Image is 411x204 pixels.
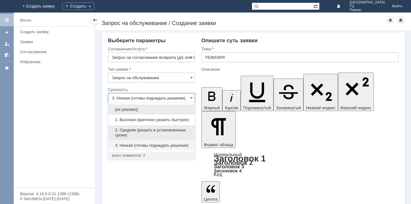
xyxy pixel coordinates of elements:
div: Описание [201,67,397,71]
div: Избранное [20,59,84,64]
div: Скрыть меню [91,16,99,24]
a: Заголовок 1 [214,154,266,163]
button: Курсив [222,90,241,111]
div: Тема [201,47,397,51]
span: Выберите параметры [108,38,166,43]
a: Заявки [17,37,94,47]
a: Мои заявки [2,39,12,49]
button: Формат абзаца [201,111,236,148]
span: [GEOGRAPHIC_DATA] [350,1,385,4]
span: Верхний индекс [341,105,371,110]
span: 2. Средняя (решить в установленные сроки) [112,128,191,138]
div: Добавить в избранное [387,16,394,24]
div: Создать [62,3,94,10]
div: Версия: 4.18.0.9.31.1398 (1398) [20,192,89,196]
a: Мои согласования [2,50,12,60]
span: Опишите суть заявки [201,38,258,43]
div: © NAUMEN [DATE]-[DATE] [20,197,89,201]
div: Соглашение/Услуга [108,47,194,51]
div: Формат абзаца [201,152,399,177]
button: Жирный [201,87,223,111]
span: Зачеркнутый [276,105,301,110]
a: Заголовок 3 [214,164,244,169]
span: ТЦ [350,4,385,8]
a: Нормальный [214,152,242,157]
a: Заголовок 4 [214,168,242,173]
a: Заголовок 2 [214,159,253,166]
span: 3. Низкая (готовы подождать решение) [112,143,191,148]
span: Формат абзаца [204,142,233,147]
a: Создать заявку [17,27,94,37]
a: Код [214,172,222,177]
div: Создать заявку [20,29,91,34]
a: Создать заявку [2,28,12,38]
div: Сделать домашней страницей [397,16,404,24]
span: [не указано] [112,107,191,112]
span: Жирный [204,105,220,110]
button: Зачеркнутый [273,79,303,111]
div: Тип заявки [108,67,194,71]
div: Заявки [20,39,91,44]
span: Парнас [350,8,385,12]
span: Курсив [225,105,238,110]
div: всего элементов: 3 [112,153,191,158]
div: Срочность [108,88,194,92]
div: Согласования [20,49,91,54]
button: Верхний индекс [338,73,374,111]
span: Цитата [204,197,218,201]
button: Нижний индекс [303,74,338,111]
div: Запрос на обслуживание / Создание заявки [102,20,387,26]
span: Подчеркнутый [243,105,271,110]
span: Нижний индекс [306,105,336,110]
button: Подчеркнутый [241,76,273,111]
div: Меню [20,17,31,24]
span: 1. Высокая (критично решить быстрее) [112,117,191,122]
span: Расширенный поиск [313,3,319,9]
button: Цитата [201,181,220,202]
a: Согласования [17,47,94,57]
